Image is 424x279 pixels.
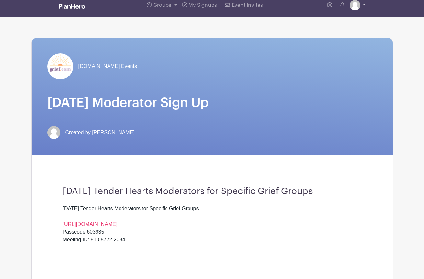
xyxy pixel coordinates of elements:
span: [DOMAIN_NAME] Events [78,63,137,70]
span: Event Invites [232,3,263,8]
img: default-ce2991bfa6775e67f084385cd625a349d9dcbb7a52a09fb2fda1e96e2d18dcdb.png [47,126,60,139]
span: Groups [153,3,171,8]
div: Meeting ID: 810 5772 2084 [63,236,361,251]
span: My Signups [189,3,217,8]
h1: [DATE] Moderator Sign Up [47,95,377,110]
span: Created by [PERSON_NAME] [65,129,135,136]
img: logo_white-6c42ec7e38ccf1d336a20a19083b03d10ae64f83f12c07503d8b9e83406b4c7d.svg [59,4,85,9]
h3: [DATE] Tender Hearts Moderators for Specific Grief Groups [63,186,361,197]
div: [DATE] Tender Hearts Moderators for Specific Grief Groups Passcode 603935 [63,205,361,236]
img: grief-logo-planhero.png [47,53,73,79]
a: [URL][DOMAIN_NAME] [63,221,118,227]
